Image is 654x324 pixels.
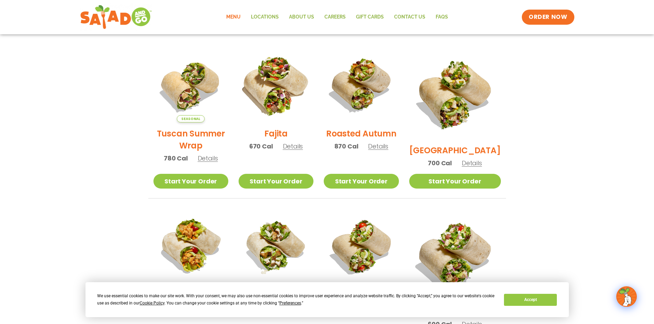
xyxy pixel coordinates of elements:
[284,9,319,25] a: About Us
[153,48,228,122] img: Product photo for Tuscan Summer Wrap
[239,174,313,189] a: Start Your Order
[409,48,501,139] img: Product photo for BBQ Ranch Wrap
[504,294,557,306] button: Accept
[324,174,399,189] a: Start Your Order
[283,142,303,151] span: Details
[140,301,164,305] span: Cookie Policy
[368,142,388,151] span: Details
[164,154,188,163] span: 780 Cal
[232,41,320,129] img: Product photo for Fajita Wrap
[198,154,218,163] span: Details
[239,209,313,284] img: Product photo for Caesar Wrap
[428,158,452,168] span: 700 Cal
[617,287,636,306] img: wpChatIcon
[409,209,501,300] img: Product photo for Greek Wrap
[431,9,453,25] a: FAQs
[351,9,389,25] a: GIFT CARDS
[522,10,574,25] a: ORDER NOW
[97,292,496,307] div: We use essential cookies to make our site work. With your consent, we may also use non-essential ...
[389,9,431,25] a: Contact Us
[409,174,501,189] a: Start Your Order
[326,128,397,140] h2: Roasted Autumn
[409,144,501,156] h2: [GEOGRAPHIC_DATA]
[85,282,569,317] div: Cookie Consent Prompt
[249,142,273,151] span: 670 Cal
[153,209,228,284] img: Product photo for Buffalo Chicken Wrap
[153,128,228,152] h2: Tuscan Summer Wrap
[221,9,246,25] a: Menu
[264,128,288,140] h2: Fajita
[319,9,351,25] a: Careers
[221,9,453,25] nav: Menu
[177,115,205,122] span: Seasonal
[462,159,482,167] span: Details
[324,48,399,122] img: Product photo for Roasted Autumn Wrap
[334,142,358,151] span: 870 Cal
[246,9,284,25] a: Locations
[153,174,228,189] a: Start Your Order
[279,301,301,305] span: Preferences
[529,13,567,21] span: ORDER NOW
[324,209,399,284] img: Product photo for Cobb Wrap
[80,3,152,31] img: new-SAG-logo-768×292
